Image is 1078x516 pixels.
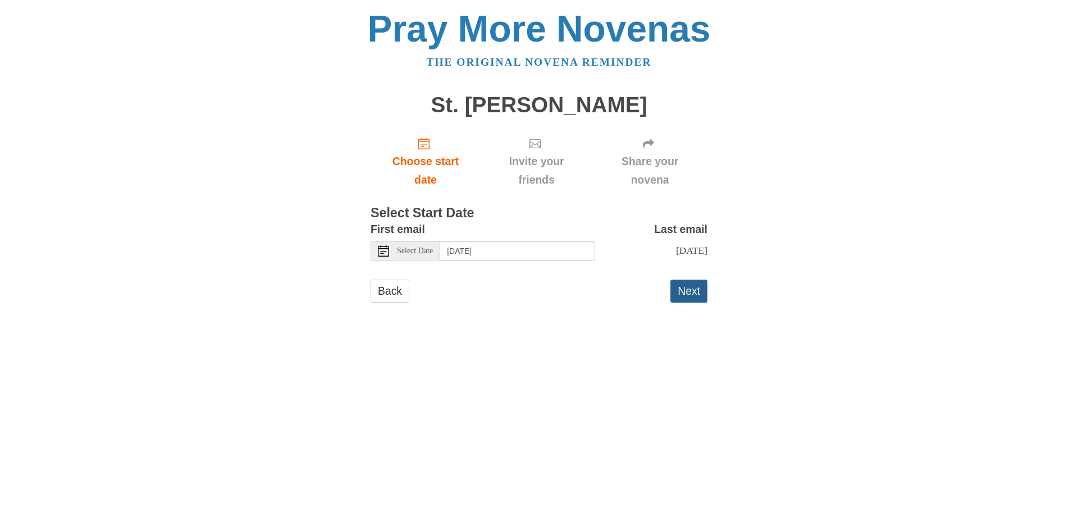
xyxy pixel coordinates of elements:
[654,220,707,239] label: Last email
[371,280,409,303] a: Back
[481,128,592,195] div: Click "Next" to confirm your start date first.
[371,128,481,195] a: Choose start date
[371,93,707,117] h1: St. [PERSON_NAME]
[368,8,711,49] a: Pray More Novenas
[382,152,469,189] span: Choose start date
[604,152,696,189] span: Share your novena
[670,280,707,303] button: Next
[371,206,707,221] h3: Select Start Date
[592,128,707,195] div: Click "Next" to confirm your start date first.
[492,152,581,189] span: Invite your friends
[397,247,433,255] span: Select Date
[427,56,652,68] a: The original novena reminder
[676,245,707,256] span: [DATE]
[371,220,425,239] label: First email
